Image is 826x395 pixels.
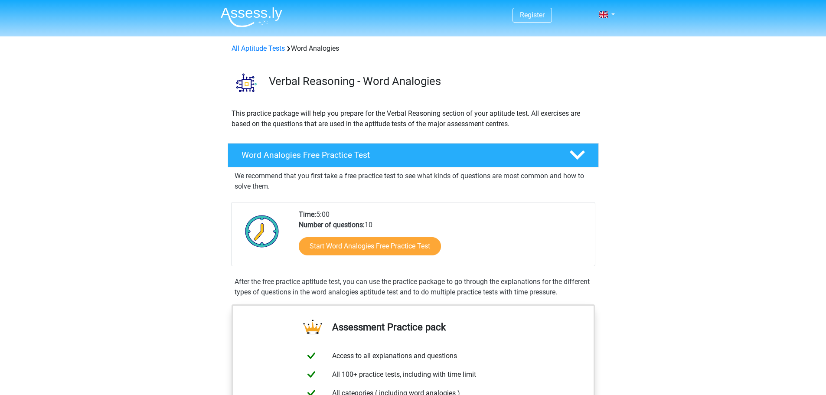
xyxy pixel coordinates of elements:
[240,209,284,253] img: Clock
[292,209,594,266] div: 5:00 10
[235,171,592,192] p: We recommend that you first take a free practice test to see what kinds of questions are most com...
[228,43,598,54] div: Word Analogies
[231,277,595,297] div: After the free practice aptitude test, you can use the practice package to go through the explana...
[520,11,545,19] a: Register
[224,143,602,167] a: Word Analogies Free Practice Test
[299,221,365,229] b: Number of questions:
[299,210,316,219] b: Time:
[228,64,265,101] img: word analogies
[269,75,592,88] h3: Verbal Reasoning - Word Analogies
[242,150,555,160] h4: Word Analogies Free Practice Test
[299,237,441,255] a: Start Word Analogies Free Practice Test
[221,7,282,27] img: Assessly
[232,44,285,52] a: All Aptitude Tests
[232,108,595,129] p: This practice package will help you prepare for the Verbal Reasoning section of your aptitude tes...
